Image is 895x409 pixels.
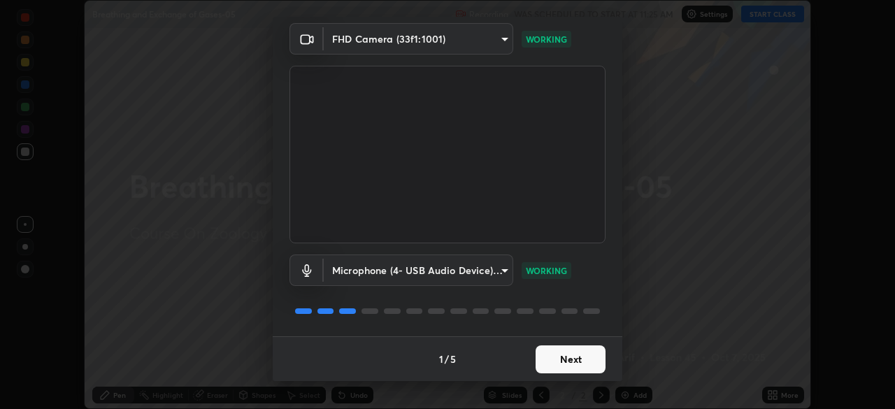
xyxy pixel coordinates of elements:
h4: 1 [439,352,443,366]
p: WORKING [526,264,567,277]
button: Next [536,345,606,373]
h4: 5 [450,352,456,366]
p: WORKING [526,33,567,45]
div: FHD Camera (33f1:1001) [324,23,513,55]
h4: / [445,352,449,366]
div: FHD Camera (33f1:1001) [324,254,513,286]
